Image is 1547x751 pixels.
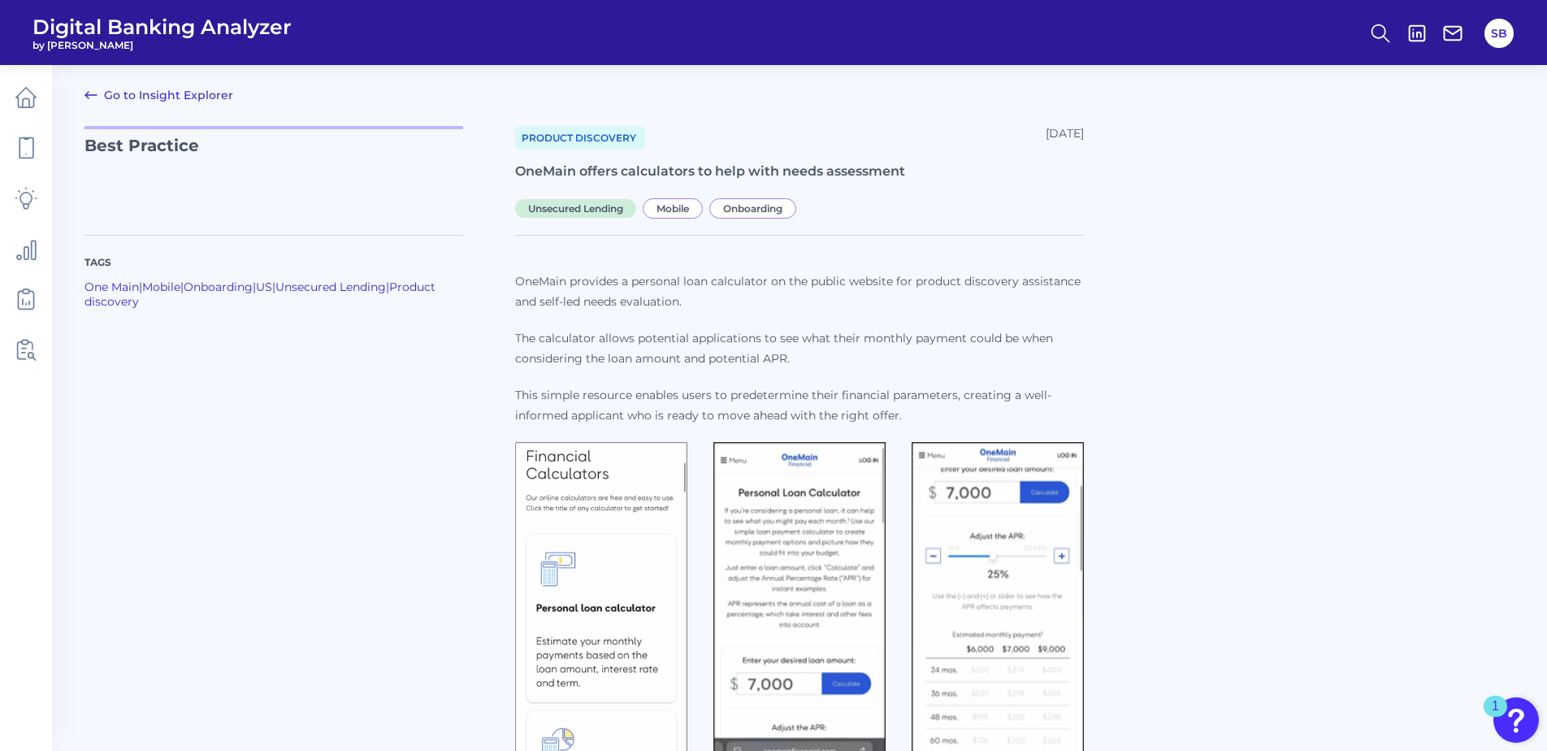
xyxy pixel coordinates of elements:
[643,200,709,215] a: Mobile
[709,198,796,219] span: Onboarding
[1484,19,1514,48] button: SB
[84,85,233,105] a: Go to Insight Explorer
[32,39,292,51] span: by [PERSON_NAME]
[515,328,1084,369] p: The calculator allows potential applications to see what their monthly payment could be when cons...
[84,255,463,270] p: Tags
[184,280,253,294] a: Onboarding
[32,15,292,39] span: Digital Banking Analyzer
[515,200,643,215] a: Unsecured Lending
[275,280,386,294] a: Unsecured Lending
[515,126,645,150] a: Product discovery
[272,280,275,294] span: |
[515,385,1084,426] p: This simple resource enables users to predetermine their financial parameters, creating a well-in...
[84,280,139,294] a: One Main
[84,280,435,309] a: Product discovery
[515,163,1084,181] h1: OneMain offers calculators to help with needs assessment
[515,271,1084,312] p: OneMain provides a personal loan calculator on the public website for product discovery assistanc...
[180,280,184,294] span: |
[1493,697,1539,743] button: Open Resource Center, 1 new notification
[515,199,636,218] span: Unsecured Lending
[256,280,272,294] a: US
[1046,126,1084,150] div: [DATE]
[643,198,703,219] span: Mobile
[709,200,803,215] a: Onboarding
[386,280,389,294] span: |
[253,280,256,294] span: |
[139,280,142,294] span: |
[142,280,180,294] a: Mobile
[84,126,463,215] p: Best Practice
[1492,706,1499,727] div: 1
